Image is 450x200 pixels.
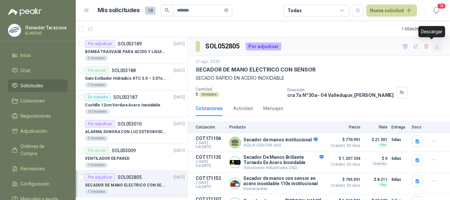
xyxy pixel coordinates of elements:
[174,174,185,181] p: [DATE]
[196,181,225,185] span: C: [DATE]
[85,173,115,181] div: Por adjudicar
[196,185,225,189] span: Exp: [DATE]
[287,88,394,92] p: Dirección
[118,122,142,126] p: SOL053010
[174,41,185,47] p: [DATE]
[8,8,42,16] img: Logo peakr
[246,43,281,50] div: Por adjudicar
[20,97,45,104] span: Licitaciones
[76,91,187,117] a: En tránsitoSOL053187[DATE] Cuchillo 12cm Verdura Acero Inoxidable10 Unidades
[437,3,446,9] span: 18
[196,125,225,129] p: Cotización
[20,52,31,59] span: Inicio
[76,117,187,144] a: Por adjudicarSOL053010[DATE] ALARMA SONORA CON LUZ ESTROBOSCOPICA3 Unidades
[402,24,442,34] div: 1 - 50 de 263
[8,140,68,160] a: Órdenes de Compra
[8,162,68,175] a: Remisiones
[230,157,240,168] img: Company Logo
[25,31,67,35] p: KLARENS
[391,155,408,162] p: 6 días
[263,105,283,112] div: Mensajes
[85,162,108,168] div: 1 Unidades
[174,94,185,100] p: [DATE]
[174,148,185,154] p: [DATE]
[327,125,360,129] p: Precio
[243,137,318,143] p: Secador de manos institucional
[165,8,169,13] span: search
[229,125,323,129] p: Producto
[364,176,387,184] p: $ 8.211
[85,136,108,141] div: 3 Unidades
[243,186,323,191] p: Homecenter
[224,8,228,12] span: close-circle
[196,136,225,141] p: COT171106
[20,112,51,120] span: Negociaciones
[243,176,323,186] p: Secador de manos con sensor en acero inoxidable 110v institucional
[98,6,140,15] h1: Mis solicitudes
[85,49,167,55] p: BOMBA TRASVASE PARA ACIDO Y LIQUIDOS CORROSIVO
[85,93,111,101] div: En tránsito
[243,155,323,165] p: Secador De Manos Brillante Tornado En Acero Inoxidable
[196,155,225,160] p: COT171135
[85,109,110,114] div: 10 Unidades
[20,128,47,135] span: Adjudicación
[196,59,220,65] p: 21 ago, 2025
[199,92,219,97] div: Unidades
[76,144,187,171] a: Por enviarSOL053009[DATE] VENTILADOR DE PARED1 Unidades
[224,7,228,14] span: close-circle
[391,125,408,129] p: Entrega
[8,110,68,122] a: Negociaciones
[364,125,387,129] p: Flete
[391,136,408,144] p: 5 días
[327,144,360,148] span: Crédito 30 días
[287,92,394,98] p: cra 7a N°30a- 04 Valledupar , [PERSON_NAME]
[25,25,67,30] p: Osnaider Tarazona
[378,142,387,148] div: Flex
[85,156,129,162] p: VENTILADOR DE PARED
[76,64,187,91] a: Por enviarSOL053188[DATE] Gato Estibador Hidráulico KTC 3.0 – 3.5Ton 1.2mt HPT1 Unidades
[372,161,387,166] div: Incluido
[85,182,167,188] p: SECADOR DE MANO ELECTRICO CON SENSOR
[85,82,108,88] div: 1 Unidades
[364,136,387,144] p: $ 21.301
[412,125,425,129] p: Docs
[205,41,240,51] h3: SOL052805
[85,189,108,194] div: 1 Unidades
[196,74,442,82] p: SECADO RAPIDO EN ACERO INOXIDABLE
[85,56,108,61] div: 3 Unidades
[327,184,360,187] span: Crédito 30 días
[76,37,187,64] a: Por adjudicarSOL053189[DATE] BOMBA TRASVASE PARA ACIDO Y LIQUIDOS CORROSIVO3 Unidades
[20,67,30,74] span: Chat
[8,64,68,77] a: Chat
[20,165,45,172] span: Remisiones
[243,165,323,170] p: Soluciones Industriales D&D
[174,121,185,127] p: [DATE]
[430,5,442,16] button: 18
[196,92,198,97] p: 1
[196,145,225,149] span: Exp: [DATE]
[288,7,301,14] div: Todas
[20,180,49,187] span: Configuración
[20,143,62,157] span: Órdenes de Compra
[233,105,253,112] div: Actividad
[366,5,417,16] button: Nueva solicitud
[20,82,43,89] span: Solicitudes
[196,160,225,164] span: C: [DATE]
[112,68,136,73] p: SOL053188
[196,176,225,181] p: COT171153
[118,175,142,180] p: SOL052805
[8,95,68,107] a: Licitaciones
[230,178,240,189] img: Company Logo
[196,87,282,92] p: Cantidad
[378,182,387,187] div: Flex
[327,176,360,184] span: $ 795.591
[8,24,21,37] img: Company Logo
[76,171,187,197] a: Por adjudicarSOL052805[DATE] SECADOR DE MANO ELECTRICO CON SENSOR1 Unidades
[391,176,408,184] p: 8 días
[196,141,225,145] span: C: [DATE]
[327,136,360,144] span: $ 770.991
[113,95,137,100] p: SOL053187
[8,125,68,137] a: Adjudicación
[85,147,109,155] div: Por enviar
[8,79,68,92] a: Solicitudes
